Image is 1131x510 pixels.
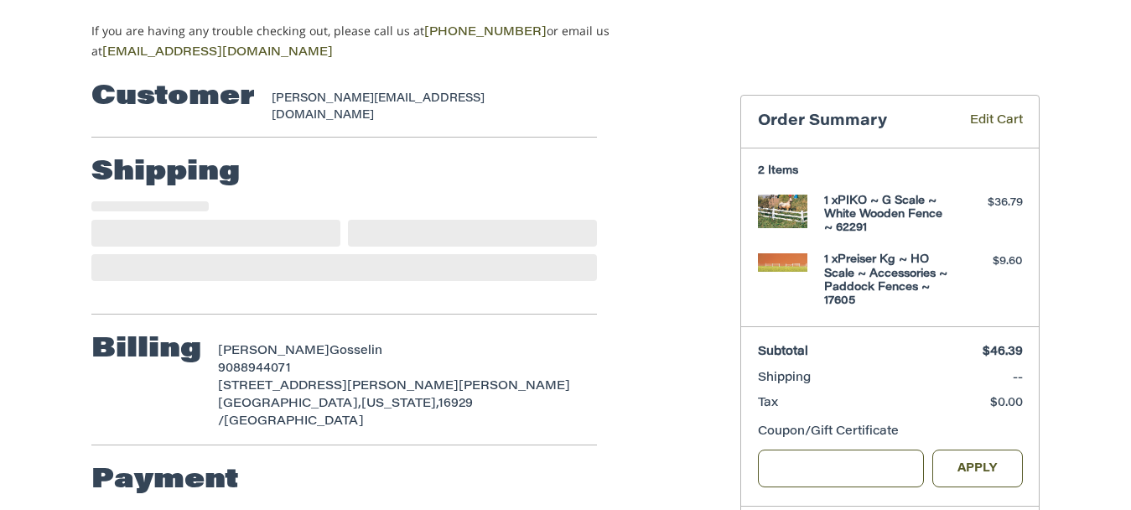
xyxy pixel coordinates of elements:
span: Shipping [758,372,811,384]
div: $9.60 [957,253,1023,270]
h4: 1 x Preiser Kg ~ HO Scale ~ Accessories ~ Paddock Fences ~ 17605 [824,253,952,308]
span: Gosselin [329,346,382,357]
span: [PERSON_NAME] [218,346,329,357]
div: Coupon/Gift Certificate [758,424,1023,441]
h2: Customer [91,81,255,114]
a: Edit Cart [946,112,1023,132]
span: 9088944071 [218,363,291,375]
button: Apply [932,450,1023,487]
h3: Order Summary [758,112,946,132]
span: [GEOGRAPHIC_DATA], [218,398,361,410]
span: Tax [758,398,778,409]
h2: Payment [91,464,239,497]
span: [US_STATE], [361,398,438,410]
h2: Shipping [91,156,240,190]
span: [GEOGRAPHIC_DATA] [224,416,364,428]
span: $46.39 [983,346,1023,358]
a: [EMAIL_ADDRESS][DOMAIN_NAME] [102,47,333,59]
div: [PERSON_NAME][EMAIL_ADDRESS][DOMAIN_NAME] [272,91,581,123]
h4: 1 x PIKO ~ G Scale ~ White Wooden Fence ~ 62291 [824,195,952,236]
div: $36.79 [957,195,1023,211]
h3: 2 Items [758,164,1023,178]
span: [STREET_ADDRESS][PERSON_NAME][PERSON_NAME] [218,381,570,393]
input: Gift Certificate or Coupon Code [758,450,925,487]
span: Subtotal [758,346,808,358]
span: $0.00 [990,398,1023,409]
span: -- [1013,372,1023,384]
a: [PHONE_NUMBER] [424,27,547,39]
h2: Billing [91,333,201,367]
p: If you are having any trouble checking out, please call us at or email us at [91,22,662,62]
